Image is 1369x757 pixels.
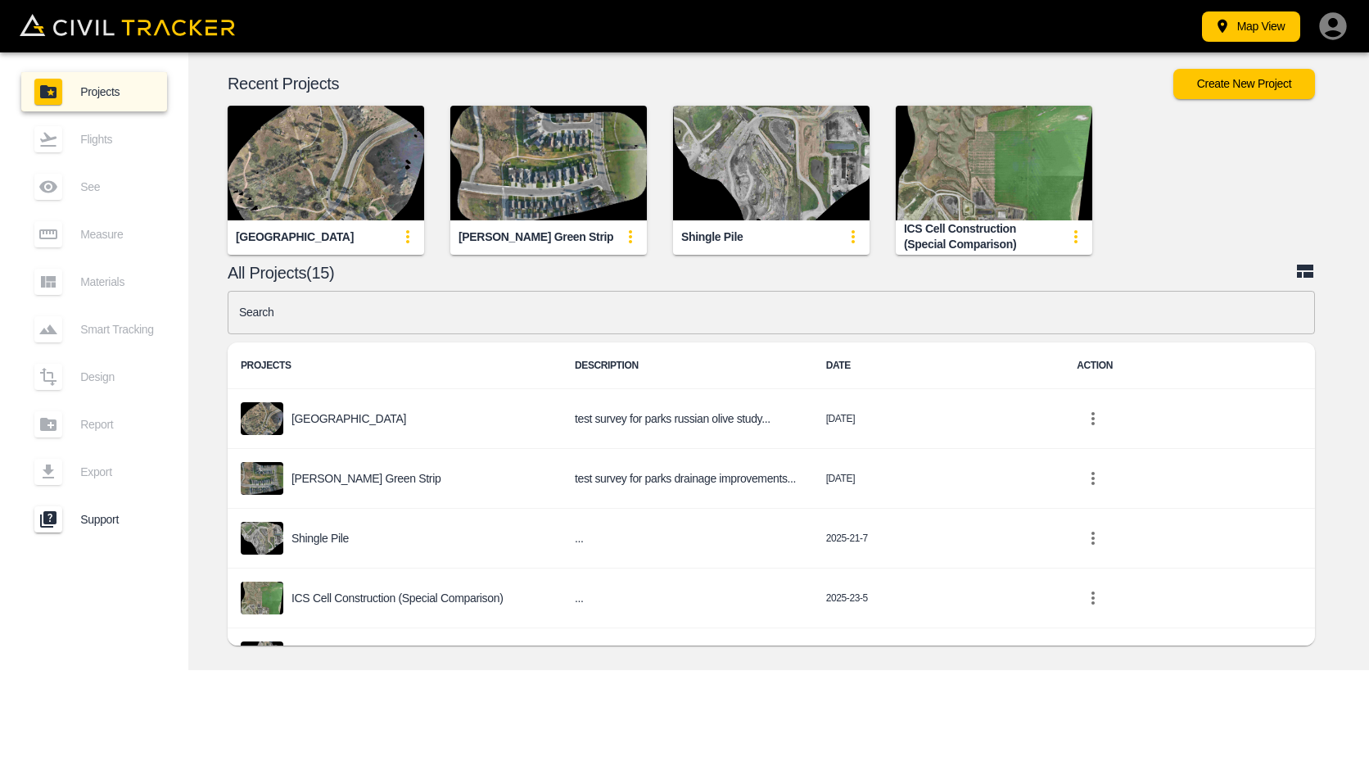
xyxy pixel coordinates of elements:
img: project-image [241,522,283,555]
p: [GEOGRAPHIC_DATA] [291,412,406,425]
p: [PERSON_NAME] Green Strip [291,472,441,485]
p: Shingle Pile [291,532,349,545]
div: [PERSON_NAME] Green Strip [459,229,613,245]
img: project-image [241,582,283,614]
th: ACTION [1064,342,1315,389]
h6: test survey for parks drainage improvements [575,469,800,489]
div: [GEOGRAPHIC_DATA] [236,229,354,245]
button: Create New Project [1173,69,1315,99]
img: project-image [241,462,283,495]
td: [DATE] [813,389,1064,449]
a: Projects [21,72,167,111]
td: 2025-23-5 [813,569,1064,628]
th: DATE [813,342,1064,389]
h6: ... [575,528,800,549]
td: 2025-21-5 [813,628,1064,688]
button: Map View [1202,11,1300,42]
img: Shingle Pile [673,106,870,220]
td: 2025-21-7 [813,509,1064,569]
img: Indian Battle Park [228,106,424,220]
p: ICS Cell Construction (Special Comparison) [291,592,503,605]
span: Support [80,513,154,526]
th: PROJECTS [228,342,562,389]
td: [DATE] [813,449,1064,509]
a: Support [21,500,167,539]
button: update-card-details [837,220,870,253]
th: DESCRIPTION [562,342,813,389]
img: project-image [241,402,283,435]
button: update-card-details [614,220,647,253]
h6: ... [575,588,800,609]
button: update-card-details [1060,220,1092,253]
p: All Projects(15) [228,266,1295,279]
img: Marie Van Harlem Green Strip [450,106,647,220]
button: update-card-details [391,220,424,253]
div: ICS Cell Construction (Special Comparison) [904,221,1060,252]
h6: test survey for parks russian olive study [575,409,800,429]
p: Recent Projects [228,77,1173,90]
img: ICS Cell Construction (Special Comparison) [896,106,1092,220]
span: Projects [80,85,154,98]
img: project-image [241,641,283,674]
div: Shingle Pile [681,229,743,245]
img: Civil Tracker [20,14,235,36]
